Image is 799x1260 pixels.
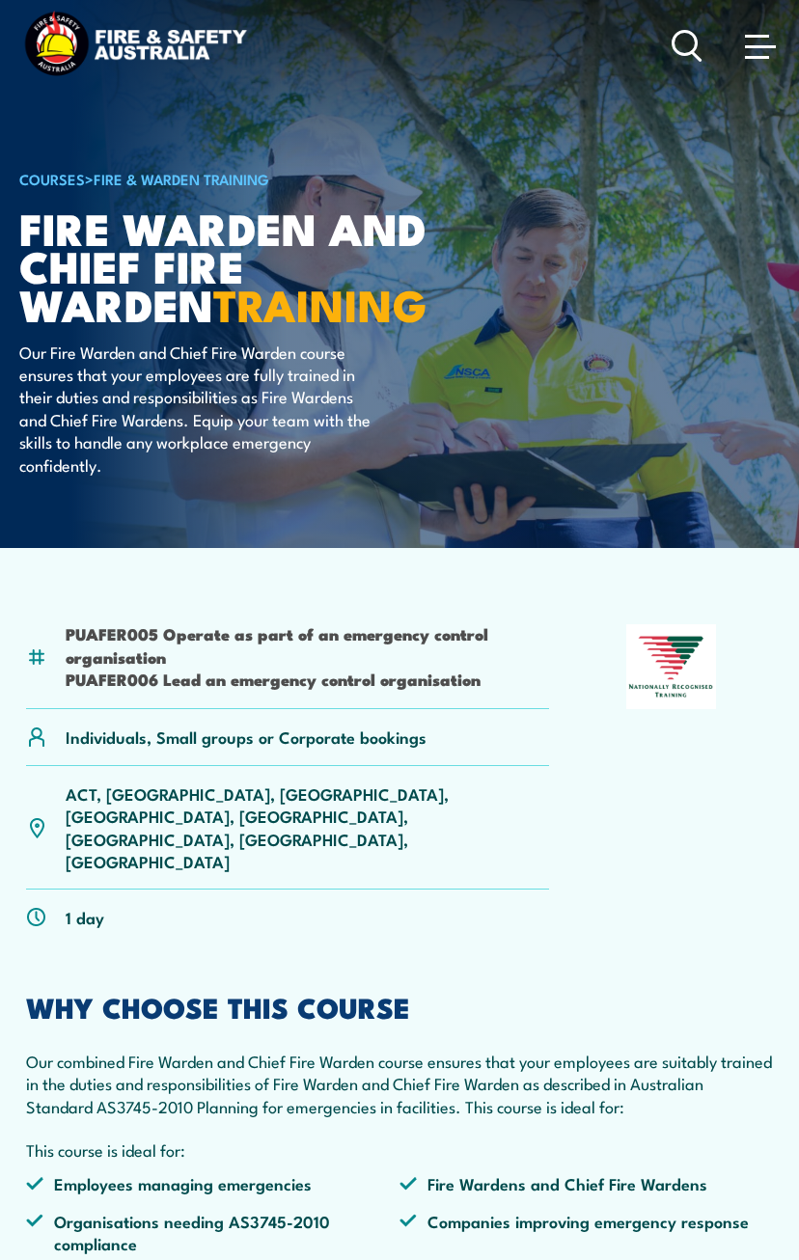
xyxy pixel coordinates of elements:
a: Fire & Warden Training [94,168,269,189]
h1: Fire Warden and Chief Fire Warden [19,208,496,321]
p: Our Fire Warden and Chief Fire Warden course ensures that your employees are fully trained in the... [19,341,372,476]
p: This course is ideal for: [26,1138,773,1161]
h6: > [19,167,496,190]
p: Individuals, Small groups or Corporate bookings [66,726,427,748]
li: Fire Wardens and Chief Fire Wardens [399,1172,773,1194]
li: PUAFER005 Operate as part of an emergency control organisation [66,622,549,668]
p: 1 day [66,906,104,928]
p: Our combined Fire Warden and Chief Fire Warden course ensures that your employees are suitably tr... [26,1050,773,1117]
img: Nationally Recognised Training logo. [626,624,716,709]
li: PUAFER006 Lead an emergency control organisation [66,668,549,690]
p: ACT, [GEOGRAPHIC_DATA], [GEOGRAPHIC_DATA], [GEOGRAPHIC_DATA], [GEOGRAPHIC_DATA], [GEOGRAPHIC_DATA... [66,782,549,873]
h2: WHY CHOOSE THIS COURSE [26,994,773,1019]
li: Companies improving emergency response [399,1210,773,1255]
li: Organisations needing AS3745-2010 compliance [26,1210,399,1255]
strong: TRAINING [213,270,427,337]
a: COURSES [19,168,85,189]
li: Employees managing emergencies [26,1172,399,1194]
